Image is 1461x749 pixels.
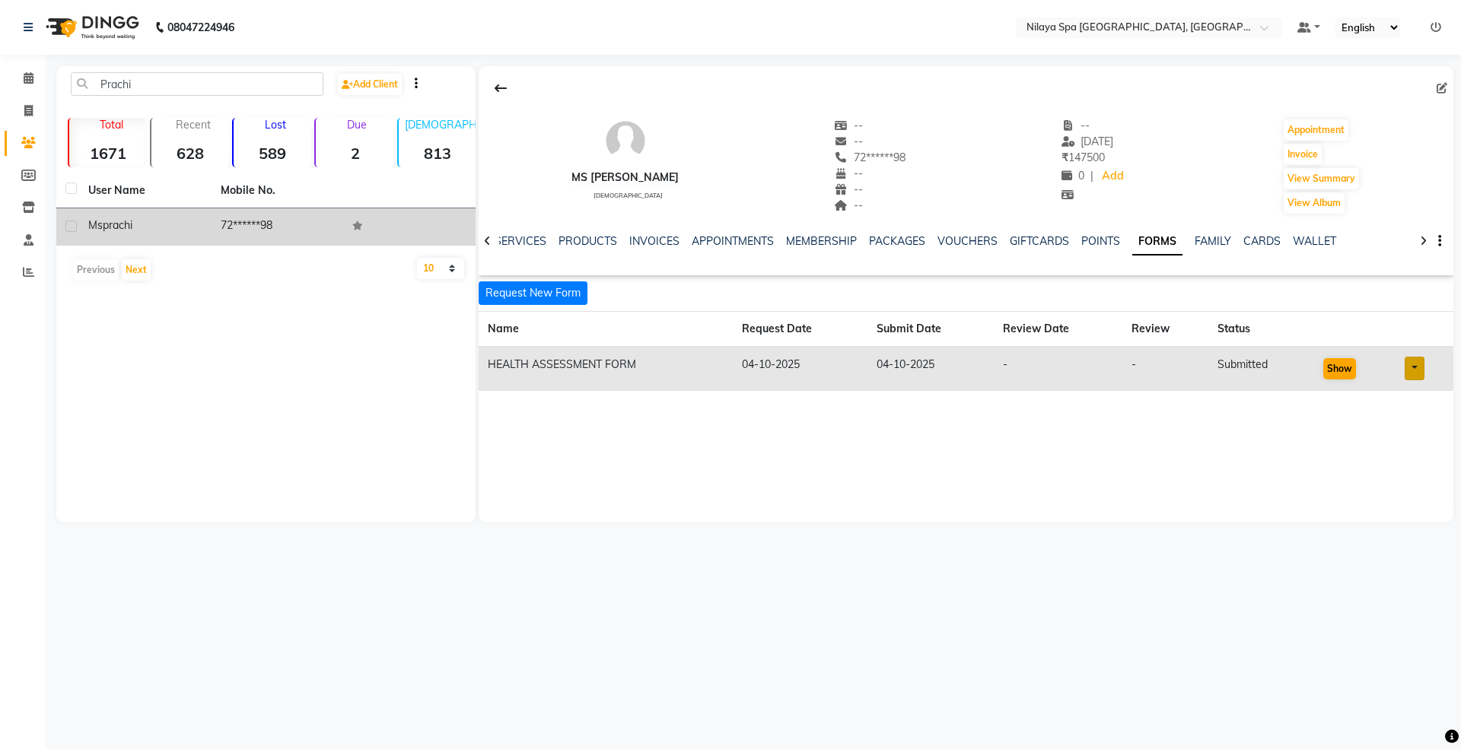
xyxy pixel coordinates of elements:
span: -- [835,167,864,180]
a: POINTS [1081,234,1120,248]
button: View Album [1284,192,1345,214]
td: 04-10-2025 [867,347,994,391]
th: Review Date [994,312,1122,348]
span: -- [835,135,864,148]
th: Name [479,312,733,348]
strong: 1671 [69,144,147,163]
th: Submit Date [867,312,994,348]
button: Invoice [1284,144,1322,165]
p: Lost [240,118,311,132]
td: HEALTH ASSESSMENT FORM [479,347,733,391]
p: Recent [158,118,229,132]
p: Due [319,118,393,132]
a: PACKAGES [869,234,925,248]
img: avatar [603,118,648,163]
span: Ms [88,218,103,232]
strong: 628 [151,144,229,163]
a: Add [1100,166,1126,187]
th: Status [1208,312,1313,348]
button: Show [1323,358,1356,379]
a: SERVICES [495,234,546,248]
a: FAMILY [1195,234,1231,248]
th: Review [1122,312,1208,348]
a: WALLET [1293,234,1336,248]
span: -- [835,198,864,212]
a: FORMS [1132,228,1182,255]
img: logo [39,6,143,49]
b: 08047224946 [167,6,234,49]
p: Total [75,118,147,132]
a: INVOICES [629,234,680,248]
span: 0 [1062,169,1084,182]
span: ₹ [1062,151,1068,164]
th: Mobile No. [212,173,344,208]
a: PRODUCTS [559,234,617,248]
button: Appointment [1284,119,1348,141]
td: - [994,347,1122,391]
button: Next [122,259,151,281]
p: [DEMOGRAPHIC_DATA] [405,118,476,132]
th: Request Date [733,312,867,348]
strong: 2 [316,144,393,163]
span: prachi [103,218,132,232]
span: -- [835,119,864,132]
span: 147500 [1062,151,1105,164]
strong: 589 [234,144,311,163]
span: -- [1062,119,1090,132]
a: APPOINTMENTS [692,234,774,248]
button: View Summary [1284,168,1359,189]
td: 04-10-2025 [733,347,867,391]
a: VOUCHERS [937,234,998,248]
button: Request New Form [479,281,587,305]
strong: 813 [399,144,476,163]
div: Back to Client [485,74,517,103]
a: MEMBERSHIP [786,234,857,248]
div: Ms [PERSON_NAME] [571,170,679,186]
th: User Name [79,173,212,208]
span: [DEMOGRAPHIC_DATA] [594,192,663,199]
a: Add Client [338,74,402,95]
td: - [1122,347,1208,391]
span: [DATE] [1062,135,1114,148]
span: -- [835,182,864,196]
span: | [1090,168,1093,184]
input: Search by Name/Mobile/Email/Code [71,72,323,96]
td: submitted [1208,347,1313,391]
a: GIFTCARDS [1010,234,1069,248]
a: CARDS [1243,234,1281,248]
